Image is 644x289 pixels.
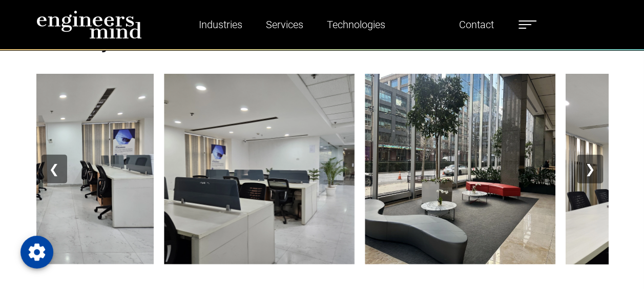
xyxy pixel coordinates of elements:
img: Image 2 [365,74,555,264]
button: ❯ [577,155,603,183]
img: logo [36,10,142,39]
a: Contact [455,13,498,36]
a: Services [262,13,307,36]
img: Image 1 [164,74,355,264]
button: ❮ [41,155,67,183]
a: Industries [195,13,246,36]
a: Technologies [323,13,389,36]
